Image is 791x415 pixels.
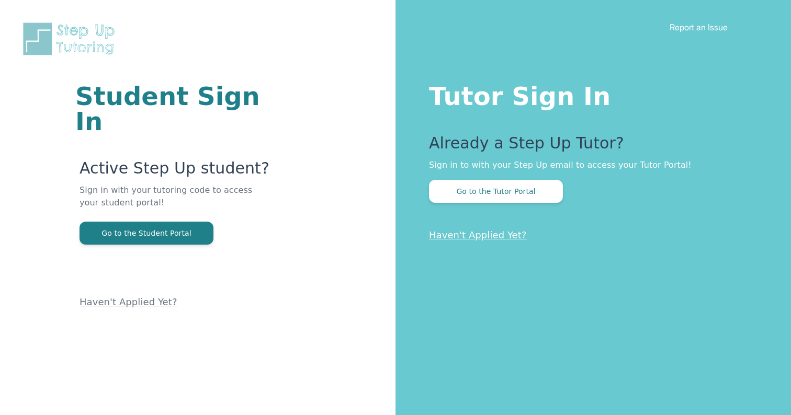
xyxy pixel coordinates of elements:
p: Active Step Up student? [80,159,270,184]
a: Haven't Applied Yet? [429,229,527,240]
a: Go to the Tutor Portal [429,186,563,196]
p: Already a Step Up Tutor? [429,134,749,159]
h1: Student Sign In [75,84,270,134]
p: Sign in with your tutoring code to access your student portal! [80,184,270,222]
a: Go to the Student Portal [80,228,213,238]
img: Step Up Tutoring horizontal logo [21,21,121,57]
a: Haven't Applied Yet? [80,296,177,307]
p: Sign in to with your Step Up email to access your Tutor Portal! [429,159,749,171]
h1: Tutor Sign In [429,79,749,109]
button: Go to the Student Portal [80,222,213,245]
button: Go to the Tutor Portal [429,180,563,203]
a: Report an Issue [670,22,728,32]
